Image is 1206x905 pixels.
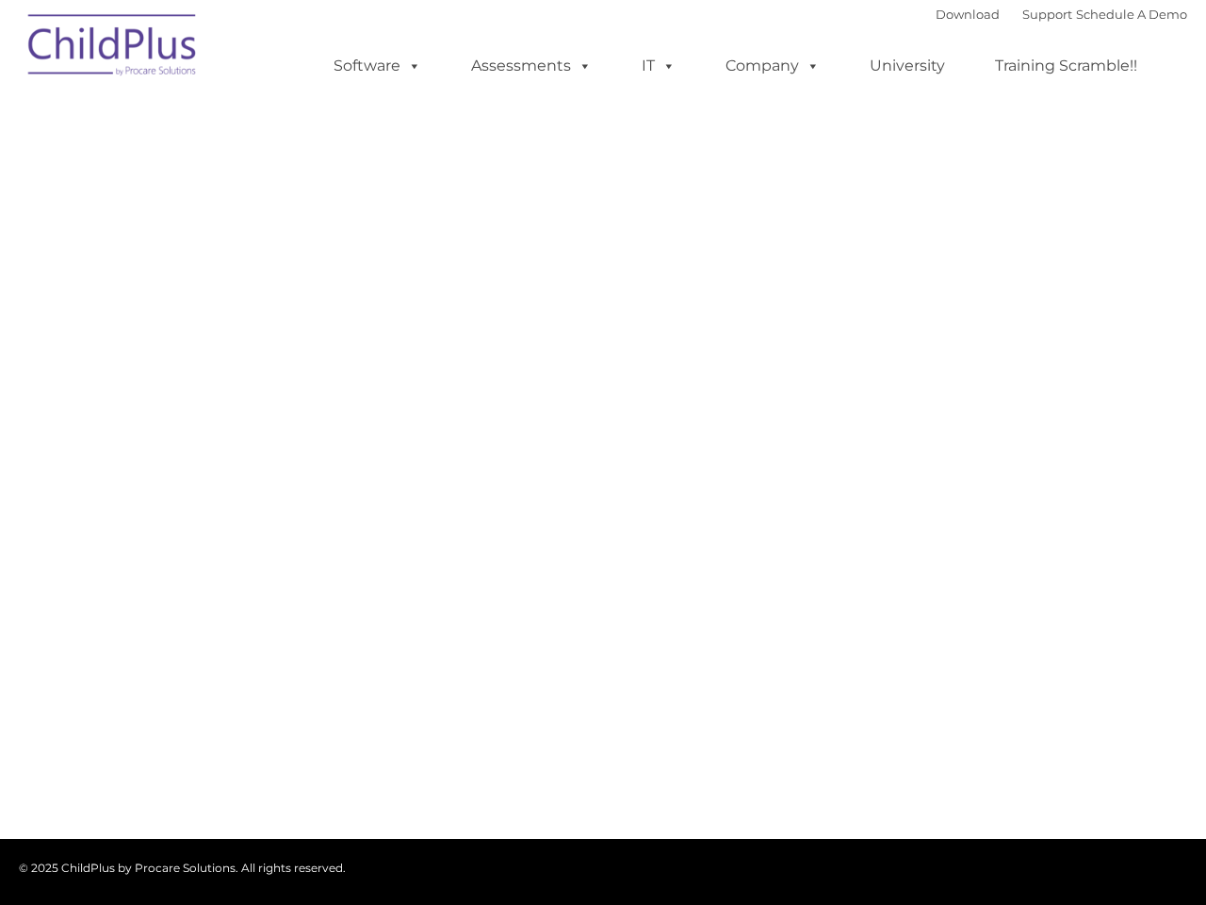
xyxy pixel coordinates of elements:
[452,47,611,85] a: Assessments
[1022,7,1072,22] a: Support
[976,47,1156,85] a: Training Scramble!!
[851,47,964,85] a: University
[33,328,1173,469] iframe: Form 0
[623,47,694,85] a: IT
[19,1,207,95] img: ChildPlus by Procare Solutions
[936,7,1187,22] font: |
[936,7,1000,22] a: Download
[707,47,839,85] a: Company
[315,47,440,85] a: Software
[19,861,346,875] span: © 2025 ChildPlus by Procare Solutions. All rights reserved.
[1076,7,1187,22] a: Schedule A Demo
